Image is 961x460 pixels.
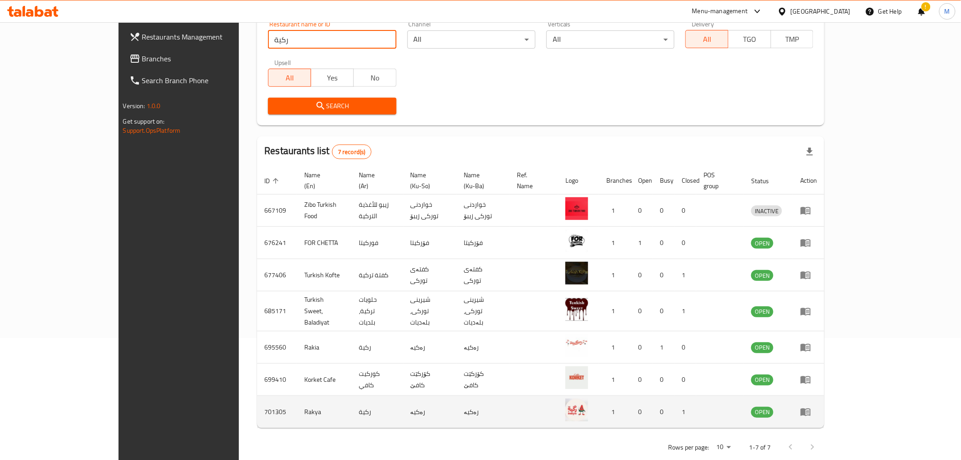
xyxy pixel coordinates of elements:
td: شیرینی تورکی، بلەدیات [403,291,456,331]
td: Zibo Turkish Food [297,195,352,227]
span: INACTIVE [751,206,782,216]
th: Action [793,167,824,195]
td: زيبو للأغذية التركية [352,195,403,227]
span: 7 record(s) [332,148,371,156]
td: 1 [674,291,696,331]
td: 0 [631,331,653,364]
td: کۆرکێت کافێ [403,364,456,396]
img: Zibo Turkish Food [565,197,588,220]
a: Branches [122,48,279,70]
th: Busy [653,167,674,195]
td: 0 [653,259,674,291]
span: Ref. Name [517,170,547,191]
td: کفتەی تورکی [456,259,510,291]
label: Upsell [274,60,291,66]
button: Search [268,98,396,115]
td: 1 [599,331,631,364]
td: 0 [653,227,674,259]
td: حلويات تركية، بلديات [352,291,403,331]
td: 1 [599,259,631,291]
input: Search for restaurant name or ID.. [268,30,396,49]
td: 0 [674,331,696,364]
td: رەکیە [456,396,510,428]
div: INACTIVE [751,205,782,216]
a: Search Branch Phone [122,70,279,91]
span: Name (Ku-So) [411,170,446,191]
td: فۆرکیتا [456,227,510,259]
td: 1 [599,291,631,331]
td: FOR CHETTA [297,227,352,259]
span: Name (Ar) [359,170,392,191]
td: رەکیە [403,396,456,428]
div: All [546,30,674,49]
span: Version: [123,100,145,112]
span: 1.0.0 [147,100,161,112]
td: رەکیە [403,331,456,364]
td: 0 [631,291,653,331]
div: Menu-management [692,6,748,17]
td: 1 [599,396,631,428]
a: Support.OpsPlatform [123,125,181,136]
td: 0 [653,364,674,396]
span: Yes [315,71,350,85]
img: Korket Cafe [565,366,588,389]
span: Restaurants Management [142,31,272,42]
p: Rows per page: [668,442,709,453]
button: No [353,69,396,87]
td: کۆرکێت کافێ [456,364,510,396]
span: Search [275,100,389,112]
td: ركية [352,331,403,364]
td: 0 [674,195,696,227]
th: Open [631,167,653,195]
div: Menu [800,406,817,417]
div: Menu [800,374,817,385]
td: Turkish Kofte [297,259,352,291]
td: كوركيت كافي [352,364,403,396]
span: POS group [703,170,733,191]
span: OPEN [751,407,773,417]
td: 0 [631,195,653,227]
td: 0 [653,195,674,227]
span: OPEN [751,342,773,353]
span: Name (Ku-Ba) [464,170,499,191]
span: OPEN [751,270,773,281]
div: Total records count [332,145,372,159]
div: OPEN [751,238,773,249]
div: Menu [800,205,817,216]
img: FOR CHETTA [565,230,588,252]
p: 1-7 of 7 [749,442,771,453]
span: All [689,33,725,46]
td: 0 [674,364,696,396]
td: 1 [599,227,631,259]
td: Korket Cafe [297,364,352,396]
span: OPEN [751,375,773,385]
img: Rakia [565,334,588,357]
span: TMP [775,33,810,46]
div: Menu [800,306,817,317]
td: 1 [631,227,653,259]
span: Get support on: [123,115,165,127]
div: OPEN [751,342,773,353]
img: Turkish Kofte [565,262,588,285]
img: Rakya [565,399,588,421]
td: 1 [599,364,631,396]
span: OPEN [751,306,773,317]
td: کفتەی تورکی [403,259,456,291]
td: 0 [674,227,696,259]
div: Menu [800,237,817,248]
label: Delivery [692,21,714,27]
span: Name (En) [304,170,341,191]
td: 1 [653,331,674,364]
td: فوركيتا [352,227,403,259]
span: TGO [732,33,768,46]
td: Rakya [297,396,352,428]
button: All [268,69,311,87]
span: No [357,71,393,85]
td: Rakia [297,331,352,364]
td: 0 [631,364,653,396]
div: Menu [800,342,817,353]
span: Search Branch Phone [142,75,272,86]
